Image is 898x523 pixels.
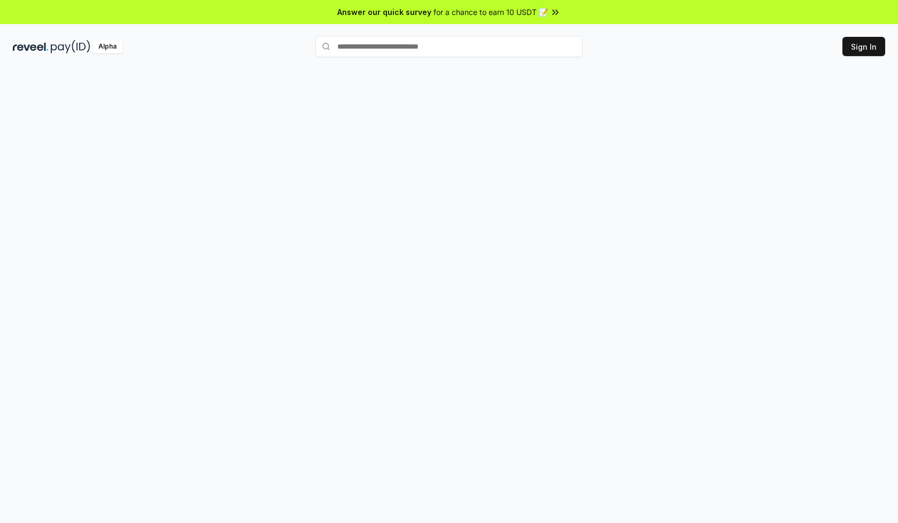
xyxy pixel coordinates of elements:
[13,40,49,53] img: reveel_dark
[51,40,90,53] img: pay_id
[842,37,885,56] button: Sign In
[92,40,122,53] div: Alpha
[433,6,548,18] span: for a chance to earn 10 USDT 📝
[337,6,431,18] span: Answer our quick survey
